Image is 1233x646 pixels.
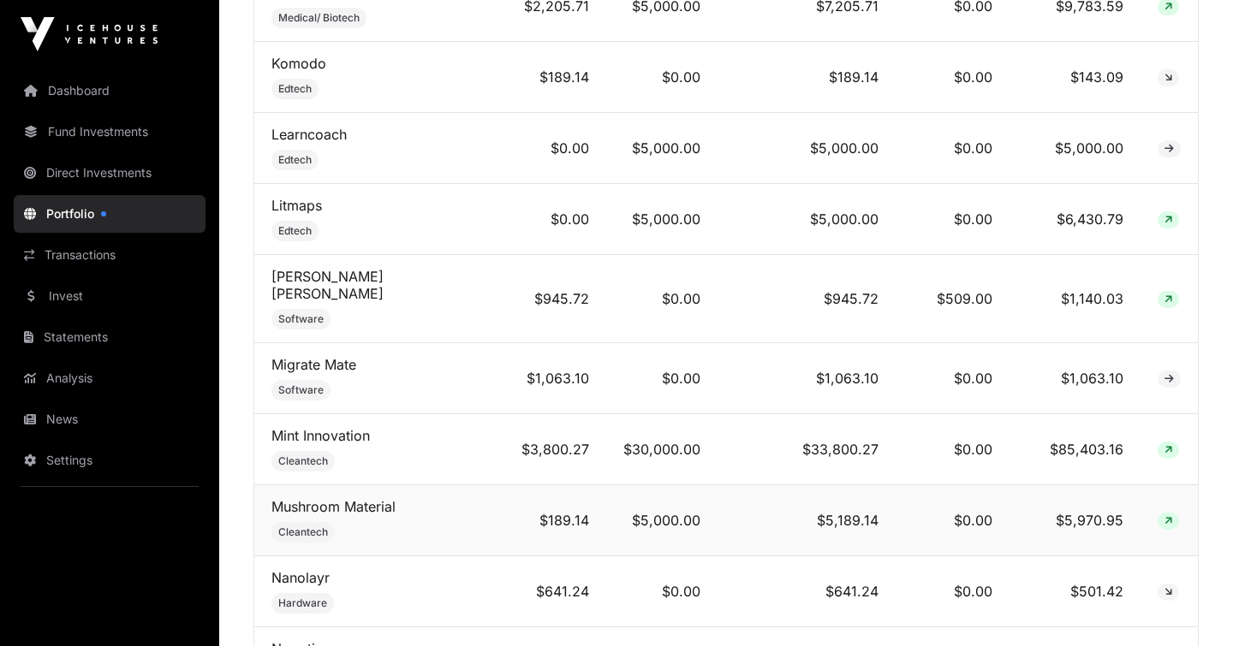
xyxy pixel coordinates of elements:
[606,42,718,113] td: $0.00
[1010,184,1141,255] td: $6,430.79
[503,343,606,414] td: $1,063.10
[1010,485,1141,556] td: $5,970.95
[606,184,718,255] td: $5,000.00
[1010,113,1141,184] td: $5,000.00
[14,113,205,151] a: Fund Investments
[718,485,896,556] td: $5,189.14
[14,236,205,274] a: Transactions
[278,596,327,610] span: Hardware
[503,113,606,184] td: $0.00
[503,255,606,343] td: $945.72
[606,255,718,343] td: $0.00
[14,400,205,438] a: News
[271,427,370,444] a: Mint Innovation
[1010,255,1141,343] td: $1,140.03
[1010,414,1141,485] td: $85,403.16
[14,72,205,110] a: Dashboard
[718,414,896,485] td: $33,800.27
[606,414,718,485] td: $30,000.00
[718,343,896,414] td: $1,063.10
[606,113,718,184] td: $5,000.00
[271,356,356,373] a: Migrate Mate
[271,55,326,72] a: Komodo
[503,42,606,113] td: $189.14
[1010,343,1141,414] td: $1,063.10
[896,556,1010,627] td: $0.00
[896,42,1010,113] td: $0.00
[278,454,328,468] span: Cleantech
[278,224,312,238] span: Edtech
[606,343,718,414] td: $0.00
[271,569,330,586] a: Nanolayr
[503,485,606,556] td: $189.14
[503,414,606,485] td: $3,800.27
[1147,564,1233,646] iframe: Chat Widget
[271,197,322,214] a: Litmaps
[896,414,1010,485] td: $0.00
[14,442,205,479] a: Settings
[278,312,324,326] span: Software
[503,184,606,255] td: $0.00
[606,556,718,627] td: $0.00
[271,126,347,143] a: Learncoach
[14,154,205,192] a: Direct Investments
[606,485,718,556] td: $5,000.00
[896,343,1010,414] td: $0.00
[14,195,205,233] a: Portfolio
[278,82,312,96] span: Edtech
[14,277,205,315] a: Invest
[14,318,205,356] a: Statements
[718,42,896,113] td: $189.14
[718,113,896,184] td: $5,000.00
[278,153,312,167] span: Edtech
[896,113,1010,184] td: $0.00
[718,184,896,255] td: $5,000.00
[278,11,360,25] span: Medical/ Biotech
[718,556,896,627] td: $641.24
[503,556,606,627] td: $641.24
[896,184,1010,255] td: $0.00
[278,383,324,397] span: Software
[14,359,205,397] a: Analysis
[21,17,158,51] img: Icehouse Ventures Logo
[271,498,396,515] a: Mushroom Material
[896,255,1010,343] td: $509.00
[1010,556,1141,627] td: $501.42
[1010,42,1141,113] td: $143.09
[896,485,1010,556] td: $0.00
[718,255,896,343] td: $945.72
[278,525,328,539] span: Cleantech
[271,268,384,302] a: [PERSON_NAME] [PERSON_NAME]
